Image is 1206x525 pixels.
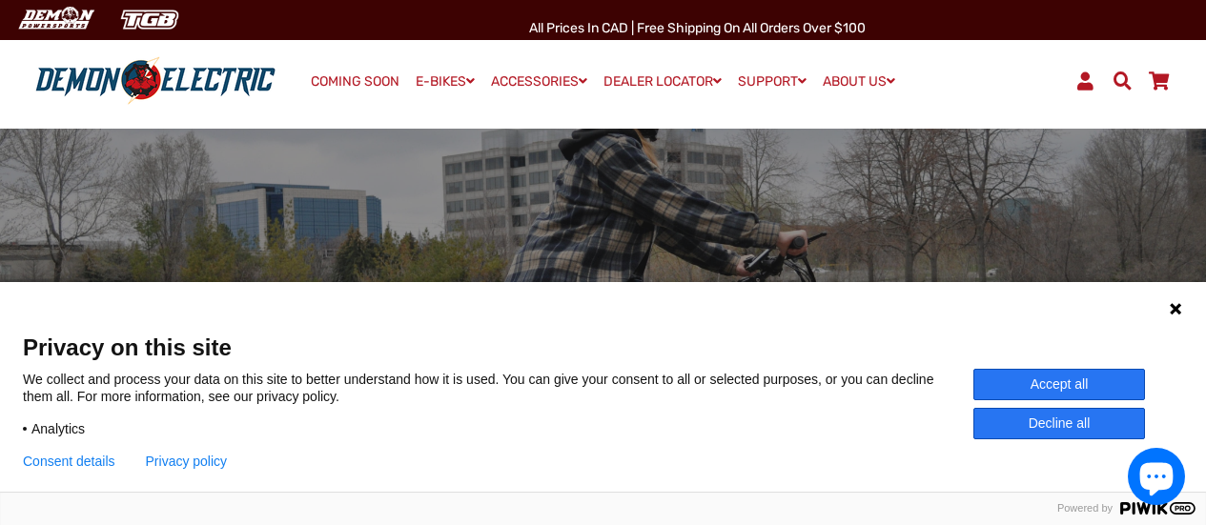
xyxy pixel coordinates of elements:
[816,68,902,95] a: ABOUT US
[1122,448,1191,510] inbox-online-store-chat: Shopify online store chat
[529,20,866,36] span: All Prices in CAD | Free shipping on all orders over $100
[10,4,101,35] img: Demon Electric
[973,369,1145,400] button: Accept all
[23,333,1183,361] span: Privacy on this site
[23,454,115,469] button: Consent details
[731,68,813,95] a: SUPPORT
[597,68,728,95] a: DEALER LOCATOR
[29,56,282,106] img: Demon Electric logo
[973,408,1145,439] button: Decline all
[304,69,406,95] a: COMING SOON
[484,68,594,95] a: ACCESSORIES
[31,420,85,437] span: Analytics
[23,371,973,405] p: We collect and process your data on this site to better understand how it is used. You can give y...
[146,454,228,469] a: Privacy policy
[409,68,481,95] a: E-BIKES
[111,4,189,35] img: TGB Canada
[1050,502,1120,515] span: Powered by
